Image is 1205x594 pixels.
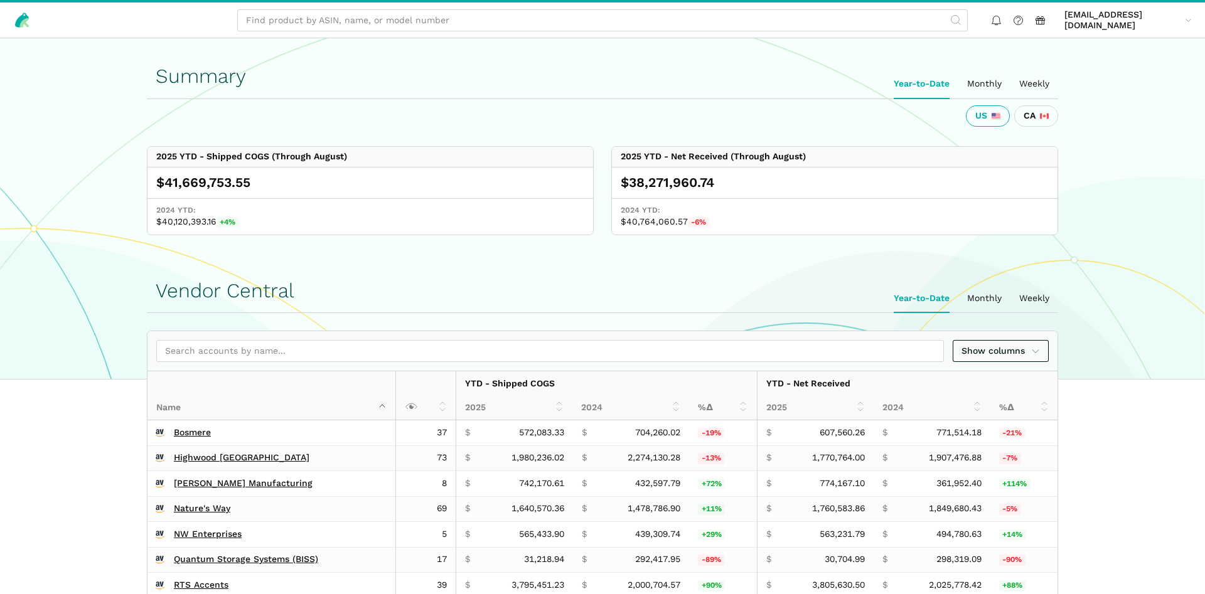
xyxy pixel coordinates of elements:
[766,452,771,464] span: $
[992,112,1000,120] img: 226-united-states-3a775d967d35a21fe9d819e24afa6dfbf763e8f1ec2e2b5a04af89618ae55acb.svg
[999,504,1021,515] span: -5%
[689,396,757,420] th: %Δ: activate to sort column ascending
[999,554,1026,566] span: -90%
[519,478,564,489] span: 742,170.61
[953,340,1049,362] a: Show columns
[990,471,1058,497] td: 113.89%
[698,580,725,591] span: +90%
[628,580,680,591] span: 2,000,704.57
[929,452,982,464] span: 1,907,476.88
[511,580,564,591] span: 3,795,451.23
[882,478,887,489] span: $
[174,427,211,438] a: Bosmere
[990,445,1058,471] td: -7.17%
[582,503,587,514] span: $
[999,479,1031,490] span: +114%
[820,529,865,540] span: 563,231.79
[1010,70,1058,98] ui-tab: Weekly
[582,554,587,565] span: $
[757,396,874,420] th: 2025: activate to sort column ascending
[885,70,958,98] ui-tab: Year-to-Date
[635,529,680,540] span: 439,309.74
[511,452,564,464] span: 1,980,236.02
[582,478,587,489] span: $
[465,427,470,438] span: $
[635,554,680,565] span: 292,417.95
[524,554,564,565] span: 31,218.94
[882,580,887,591] span: $
[990,420,1058,445] td: -21.25%
[1040,112,1049,120] img: 243-canada-6dcbff6b5ddfbc3d576af9e026b5d206327223395eaa30c1e22b34077c083801.svg
[698,504,725,515] span: +11%
[582,580,587,591] span: $
[511,503,564,514] span: 1,640,570.36
[929,503,982,514] span: 1,849,680.43
[396,547,456,573] td: 17
[958,70,1010,98] ui-tab: Monthly
[698,554,724,566] span: -89%
[882,529,887,540] span: $
[396,420,456,445] td: 37
[766,478,771,489] span: $
[635,427,680,438] span: 704,260.02
[582,529,587,540] span: $
[465,554,470,565] span: $
[174,529,242,540] a: NW Enterprises
[882,427,887,438] span: $
[766,503,771,514] span: $
[465,378,555,388] strong: YTD - Shipped COGS
[465,580,470,591] span: $
[990,547,1058,573] td: -89.71%
[628,452,680,464] span: 2,274,130.28
[990,496,1058,522] td: -4.82%
[990,396,1058,420] th: %Δ: activate to sort column ascending
[689,445,757,471] td: -12.92%
[766,580,771,591] span: $
[237,9,968,31] input: Find product by ASIN, name, or model number
[766,554,771,565] span: $
[174,580,228,591] a: RTS Accents
[217,217,239,228] span: +4%
[156,205,584,216] span: 2024 YTD:
[156,174,584,191] div: $41,669,753.55
[396,496,456,522] td: 69
[628,503,680,514] span: 1,478,786.90
[396,445,456,471] td: 73
[621,205,1049,216] span: 2024 YTD:
[465,503,470,514] span: $
[689,420,757,445] td: -18.77%
[635,478,680,489] span: 432,597.79
[936,554,982,565] span: 298,319.09
[882,503,887,514] span: $
[572,396,689,420] th: 2024: activate to sort column ascending
[936,478,982,489] span: 361,952.40
[999,529,1026,541] span: +14%
[999,453,1021,464] span: -7%
[936,529,982,540] span: 494,780.63
[465,478,470,489] span: $
[766,529,771,540] span: $
[156,65,1049,87] h1: Summary
[156,151,347,162] div: 2025 YTD - Shipped COGS (Through August)
[465,452,470,464] span: $
[990,522,1058,548] td: 13.83%
[396,371,456,420] th: : activate to sort column ascending
[874,396,990,420] th: 2024: activate to sort column ascending
[396,522,456,548] td: 5
[519,529,564,540] span: 565,433.90
[698,479,725,490] span: +72%
[519,427,564,438] span: 572,083.33
[999,580,1026,591] span: +88%
[156,340,944,362] input: Search accounts by name...
[396,471,456,497] td: 8
[882,554,887,565] span: $
[698,428,724,439] span: -19%
[698,529,725,541] span: +29%
[689,547,757,573] td: -89.32%
[812,580,865,591] span: 3,805,630.50
[156,216,584,228] span: $40,120,393.16
[1060,7,1196,33] a: [EMAIL_ADDRESS][DOMAIN_NAME]
[812,503,865,514] span: 1,760,583.86
[689,522,757,548] td: 28.71%
[766,427,771,438] span: $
